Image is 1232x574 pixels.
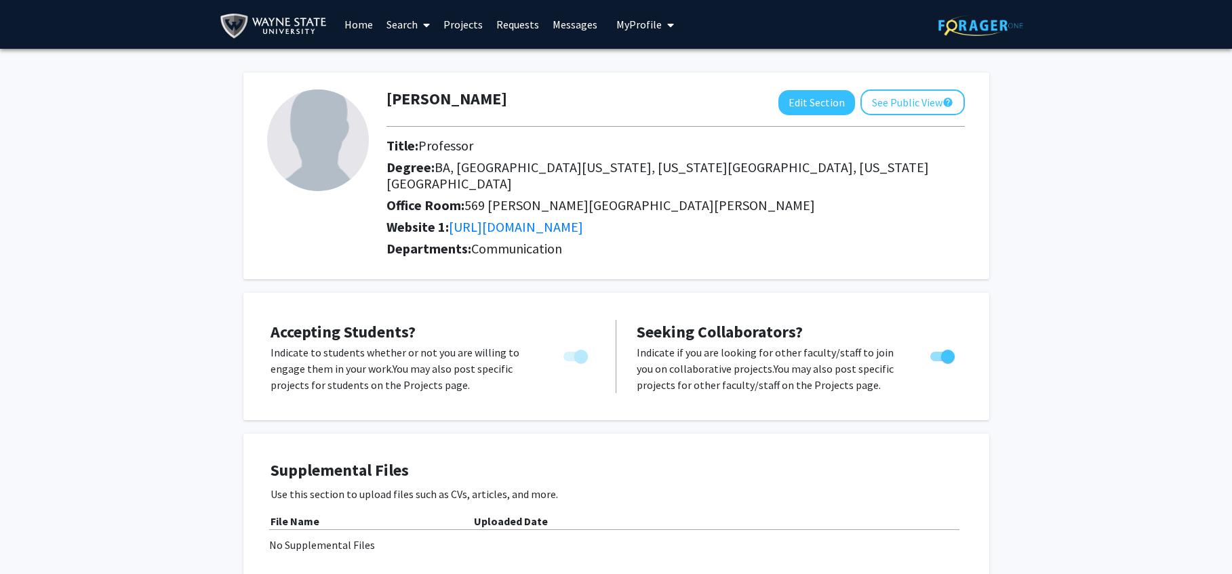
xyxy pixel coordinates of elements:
b: File Name [271,514,319,528]
h1: [PERSON_NAME] [386,89,507,109]
img: Wayne State University Logo [220,11,333,41]
a: Projects [437,1,490,48]
span: Seeking Collaborators? [637,321,803,342]
button: See Public View [860,89,965,115]
button: Edit Section [778,90,855,115]
b: Uploaded Date [474,514,548,528]
img: Profile Picture [267,89,369,191]
iframe: Chat [10,513,58,564]
mat-icon: help [942,94,953,110]
span: BA, [GEOGRAPHIC_DATA][US_STATE], [US_STATE][GEOGRAPHIC_DATA], [US_STATE][GEOGRAPHIC_DATA] [386,159,929,192]
span: Accepting Students? [271,321,416,342]
span: Professor [418,137,473,154]
span: Communication [471,240,562,257]
h2: Title: [386,138,965,154]
p: Indicate to students whether or not you are willing to engage them in your work. You may also pos... [271,344,538,393]
a: Home [338,1,380,48]
span: 569 [PERSON_NAME][GEOGRAPHIC_DATA][PERSON_NAME] [464,197,815,213]
div: No Supplemental Files [269,537,963,553]
span: My Profile [616,18,662,31]
h2: Office Room: [386,197,965,213]
h2: Departments: [376,241,975,257]
p: Use this section to upload files such as CVs, articles, and more. [271,486,962,502]
a: Requests [490,1,546,48]
a: Opens in a new tab [449,218,583,235]
a: Search [380,1,437,48]
img: ForagerOne Logo [938,15,1023,36]
div: Toggle [558,344,595,365]
a: Messages [546,1,604,48]
h4: Supplemental Files [271,461,962,480]
div: You cannot turn this off while you have active projects. [558,344,595,365]
p: Indicate if you are looking for other faculty/staff to join you on collaborative projects. You ma... [637,344,905,393]
h2: Website 1: [386,219,965,235]
div: Toggle [925,344,962,365]
h2: Degree: [386,159,965,192]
